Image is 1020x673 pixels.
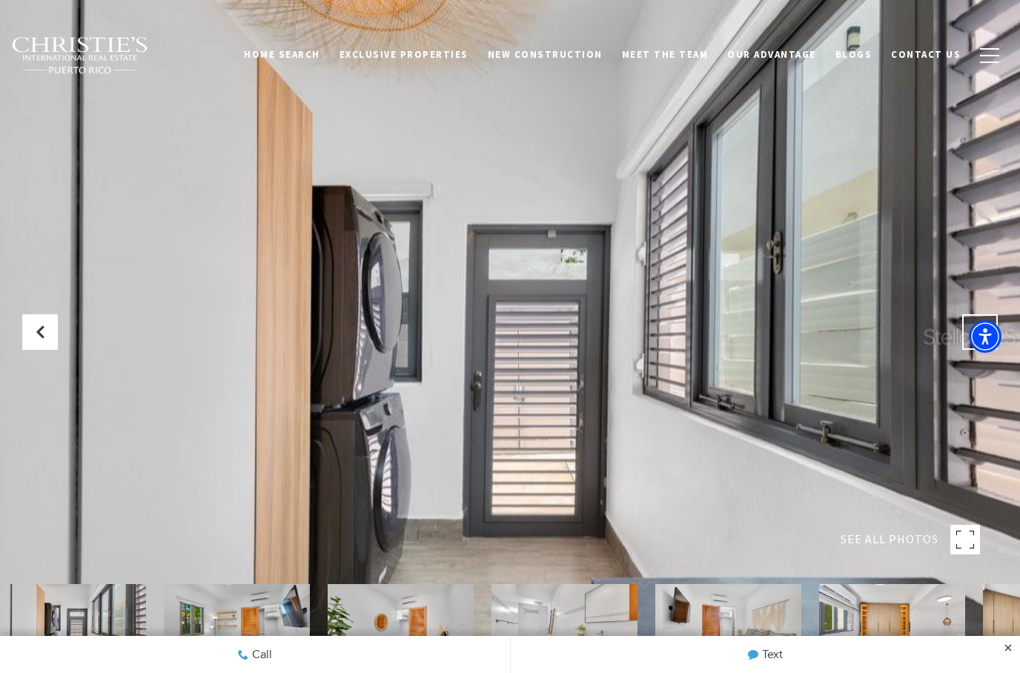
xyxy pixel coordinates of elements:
[478,41,612,69] a: New Construction
[655,584,801,665] img: 1902 CALLE CACIQUE
[491,584,637,665] img: 1902 CALLE CACIQUE
[164,584,310,665] img: 1902 CALLE CACIQUE
[819,584,965,665] img: 1902 CALLE CACIQUE
[718,41,826,69] a: Our Advantage
[22,314,58,350] button: Previous Slide
[970,34,1009,77] button: button
[841,530,938,549] span: SEE ALL PHOTOS
[835,48,872,61] span: Blogs
[826,41,882,69] a: Blogs
[234,41,330,69] a: Home Search
[488,48,603,61] span: New Construction
[340,48,468,61] span: Exclusive Properties
[11,36,149,75] img: Christie's International Real Estate black text logo
[328,584,474,665] img: 1902 CALLE CACIQUE
[330,41,478,69] a: Exclusive Properties
[969,320,1001,353] div: Accessibility Menu
[891,48,961,61] span: Contact Us
[727,48,816,61] span: Our Advantage
[612,41,718,69] a: Meet the Team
